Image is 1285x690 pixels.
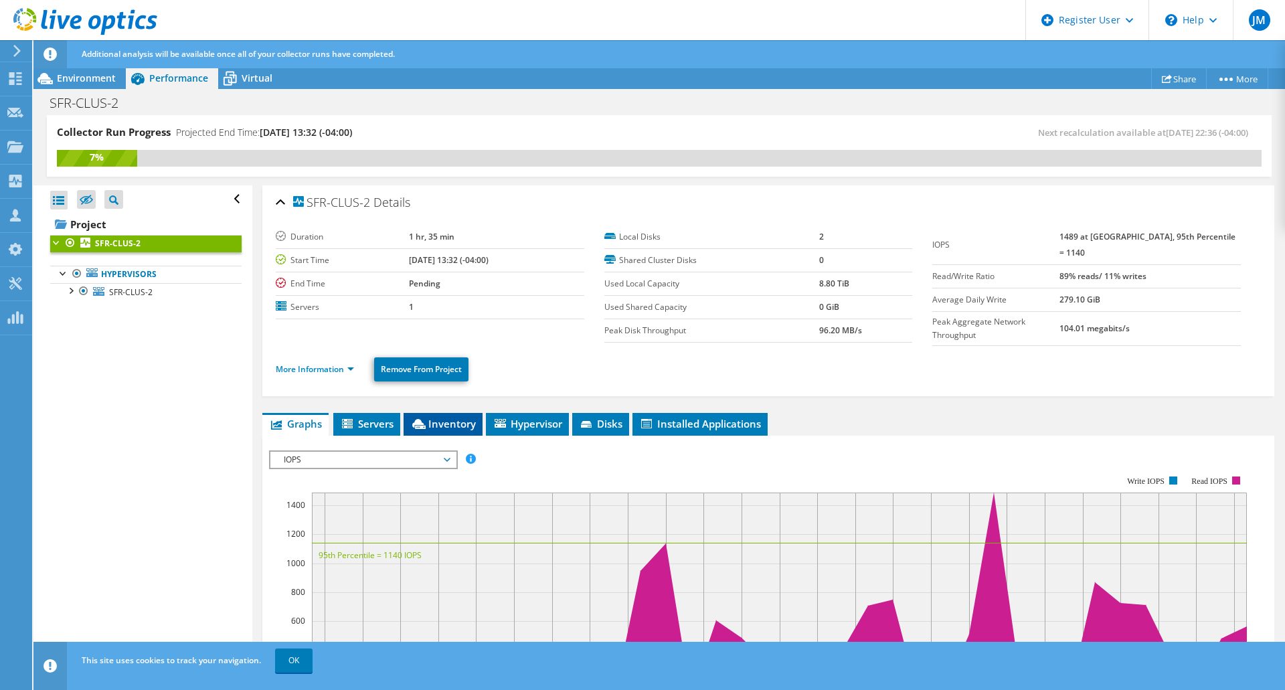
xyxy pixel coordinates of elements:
[604,277,820,290] label: Used Local Capacity
[1127,477,1165,486] text: Write IOPS
[409,254,489,266] b: [DATE] 13:32 (-04:00)
[291,615,305,626] text: 600
[50,235,242,252] a: SFR-CLUS-2
[276,300,408,314] label: Servers
[819,301,839,313] b: 0 GiB
[95,238,141,249] b: SFR-CLUS-2
[1059,231,1235,258] b: 1489 at [GEOGRAPHIC_DATA], 95th Percentile = 1140
[277,452,449,468] span: IOPS
[293,196,370,209] span: SFR-CLUS-2
[1038,126,1255,139] span: Next recalculation available at
[276,277,408,290] label: End Time
[50,266,242,283] a: Hypervisors
[319,549,422,561] text: 95th Percentile = 1140 IOPS
[57,72,116,84] span: Environment
[604,254,820,267] label: Shared Cluster Disks
[374,357,468,381] a: Remove From Project
[819,278,849,289] b: 8.80 TiB
[932,293,1059,307] label: Average Daily Write
[932,315,1059,342] label: Peak Aggregate Network Throughput
[149,72,208,84] span: Performance
[269,417,322,430] span: Graphs
[409,301,414,313] b: 1
[340,417,394,430] span: Servers
[409,231,454,242] b: 1 hr, 35 min
[373,194,410,210] span: Details
[493,417,562,430] span: Hypervisor
[242,72,272,84] span: Virtual
[286,557,305,569] text: 1000
[1059,294,1100,305] b: 279.10 GiB
[604,300,820,314] label: Used Shared Capacity
[1166,126,1248,139] span: [DATE] 22:36 (-04:00)
[932,238,1059,252] label: IOPS
[410,417,476,430] span: Inventory
[291,586,305,598] text: 800
[819,254,824,266] b: 0
[50,283,242,300] a: SFR-CLUS-2
[1206,68,1268,89] a: More
[109,286,153,298] span: SFR-CLUS-2
[176,125,352,140] h4: Projected End Time:
[286,499,305,511] text: 1400
[819,325,862,336] b: 96.20 MB/s
[44,96,139,110] h1: SFR-CLUS-2
[82,655,261,666] span: This site uses cookies to track your navigation.
[276,254,408,267] label: Start Time
[276,363,354,375] a: More Information
[82,48,395,60] span: Additional analysis will be available once all of your collector runs have completed.
[604,324,820,337] label: Peak Disk Throughput
[1192,477,1228,486] text: Read IOPS
[932,270,1059,283] label: Read/Write Ratio
[1165,14,1177,26] svg: \n
[1059,270,1146,282] b: 89% reads/ 11% writes
[1151,68,1207,89] a: Share
[57,150,137,165] div: 7%
[1059,323,1130,334] b: 104.01 megabits/s
[276,230,408,244] label: Duration
[50,213,242,235] a: Project
[286,528,305,539] text: 1200
[639,417,761,430] span: Installed Applications
[260,126,352,139] span: [DATE] 13:32 (-04:00)
[275,649,313,673] a: OK
[819,231,824,242] b: 2
[1249,9,1270,31] span: JM
[409,278,440,289] b: Pending
[579,417,622,430] span: Disks
[604,230,820,244] label: Local Disks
